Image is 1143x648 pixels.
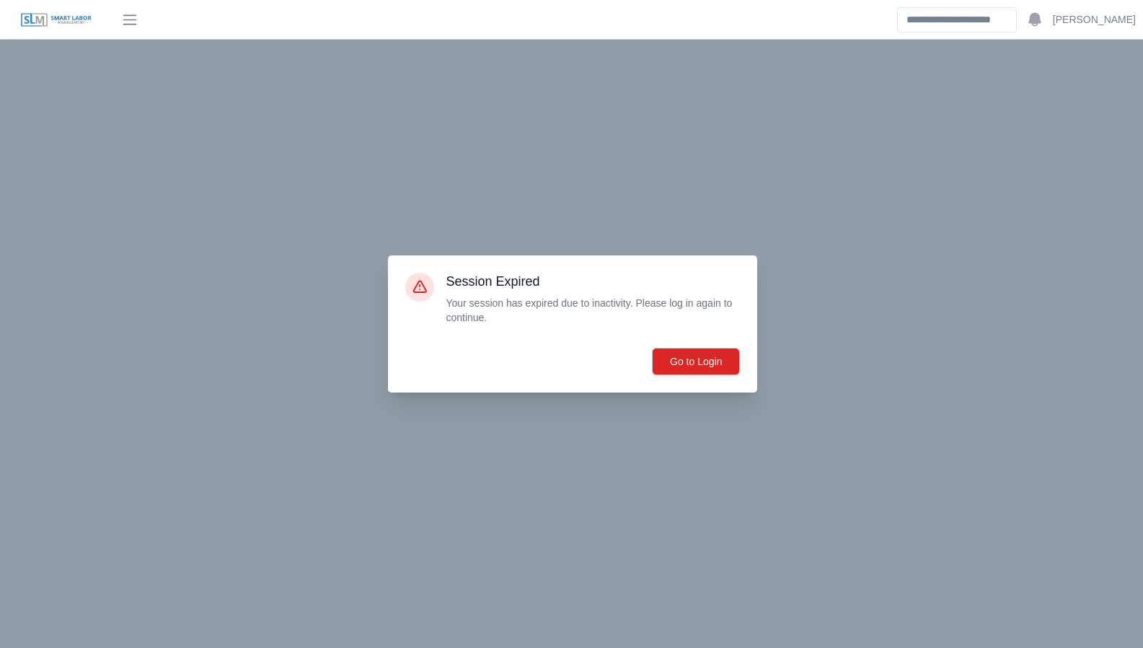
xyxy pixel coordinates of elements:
a: [PERSON_NAME] [1053,12,1136,27]
p: Your session has expired due to inactivity. Please log in again to continue. [446,296,740,325]
h3: Session Expired [446,273,740,290]
input: Search [897,7,1017,32]
img: SLM Logo [20,12,92,28]
button: Go to Login [652,348,740,375]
